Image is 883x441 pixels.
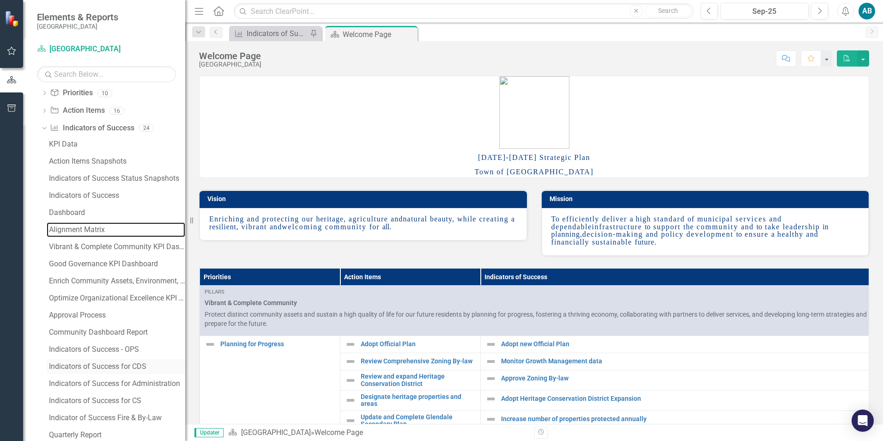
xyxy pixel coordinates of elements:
[361,341,476,348] a: Adopt Official Plan
[852,410,874,432] div: Open Intercom Messenger
[37,23,118,30] small: [GEOGRAPHIC_DATA]
[50,123,134,134] a: Indicators of Success
[205,339,216,350] img: Not Defined
[683,223,694,231] span: the
[806,230,818,238] span: and
[859,3,875,19] button: AB
[485,393,496,404] img: Not Defined
[783,223,820,231] span: leadership
[247,215,260,223] span: and
[551,223,592,231] span: dependable
[49,260,185,268] div: Good Governance KPI Dashboard
[475,168,593,176] span: Town of [GEOGRAPHIC_DATA]
[50,105,104,116] a: Action Items
[769,215,781,223] span: and
[47,393,185,408] a: Indicators of Success for CS
[109,107,124,115] div: 16
[220,341,335,348] a: Planning for Progress
[551,215,560,223] span: To
[511,215,514,223] span: a
[194,428,224,437] span: Updater
[199,51,261,61] div: Welcome Page
[661,230,683,238] span: policy
[49,294,185,302] div: Optimize Organizational Excellence KPI Dashboard
[47,410,185,425] a: Indicator of Success Fire & By-Law
[345,339,356,350] img: Not Defined
[403,215,427,223] span: natural
[686,230,733,238] span: development
[49,226,185,234] div: Alignment Matrix
[823,223,828,231] span: in
[49,157,185,165] div: Action Items Snapshots
[325,223,367,231] span: community
[47,222,185,237] a: Alignment Matrix
[361,393,476,408] a: Designate heritage properties and areas
[47,342,185,357] a: Indicators of Success - OPS
[49,277,185,285] div: Enrich Community Assets, Environment, & Infrastructure KPI Dashboard
[207,196,522,202] h3: Vision
[635,238,657,246] span: future.
[49,431,185,439] div: Quarterly Report
[302,215,314,223] span: our
[340,336,481,353] td: Double-Click to Edit Right Click for Context Menu
[635,215,651,223] span: high
[262,215,299,223] span: protecting
[37,66,176,82] input: Search Below...
[234,3,694,19] input: Search ClearPoint...
[646,230,658,238] span: and
[37,44,152,55] a: [GEOGRAPHIC_DATA]
[582,230,616,238] span: decision-
[270,223,282,231] span: and
[602,215,627,223] span: deliver
[139,124,154,132] div: 24
[49,311,185,319] div: Approval Process
[49,345,185,354] div: Indicators of Success - OPS
[345,356,356,367] img: Not Defined
[97,89,112,97] div: 10
[49,362,185,371] div: Indicators of Success for CDS
[361,358,476,365] a: Review Comprehensive Zoning By-law
[630,215,633,223] span: a
[479,215,508,223] span: creating
[696,223,738,231] span: community
[231,28,308,39] a: Indicators of Success for CDS
[720,3,809,19] button: Sep-25
[485,339,496,350] img: Not Defined
[349,215,388,223] span: agriculture
[47,137,185,152] a: KPI Data
[697,215,733,223] span: municipal
[391,215,403,223] span: and
[47,359,185,374] a: Indicators of Success for CDS
[282,223,322,231] span: welcoming
[340,370,481,391] td: Double-Click to Edit Right Click for Context Menu
[241,428,311,437] a: [GEOGRAPHIC_DATA]
[645,5,691,18] button: Search
[765,223,780,231] span: take
[741,223,754,231] span: and
[658,7,678,14] span: Search
[199,61,261,68] div: [GEOGRAPHIC_DATA]
[247,28,308,39] div: Indicators of Success for CDS
[616,230,643,238] span: making
[314,428,363,437] div: Welcome Page
[47,274,185,288] a: Enrich Community Assets, Environment, & Infrastructure KPI Dashboard
[430,215,454,223] span: beauty,
[49,380,185,388] div: Indicators of Success for Administration
[688,215,695,223] span: of
[485,373,496,384] img: Not Defined
[228,428,526,438] div: »
[777,230,803,238] span: healthy
[49,208,185,217] div: Dashboard
[50,88,92,98] a: Priorities
[771,230,774,238] span: a
[724,6,805,17] div: Sep-25
[653,223,681,231] span: support
[756,223,762,231] span: to
[49,243,185,251] div: Vibrant & Complete Community KPI Dashboard
[345,375,356,386] img: Not Defined
[736,215,767,223] span: services
[5,11,21,27] img: ClearPoint Strategy
[209,215,244,223] span: Enriching
[340,410,481,431] td: Double-Click to Edit Right Click for Context Menu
